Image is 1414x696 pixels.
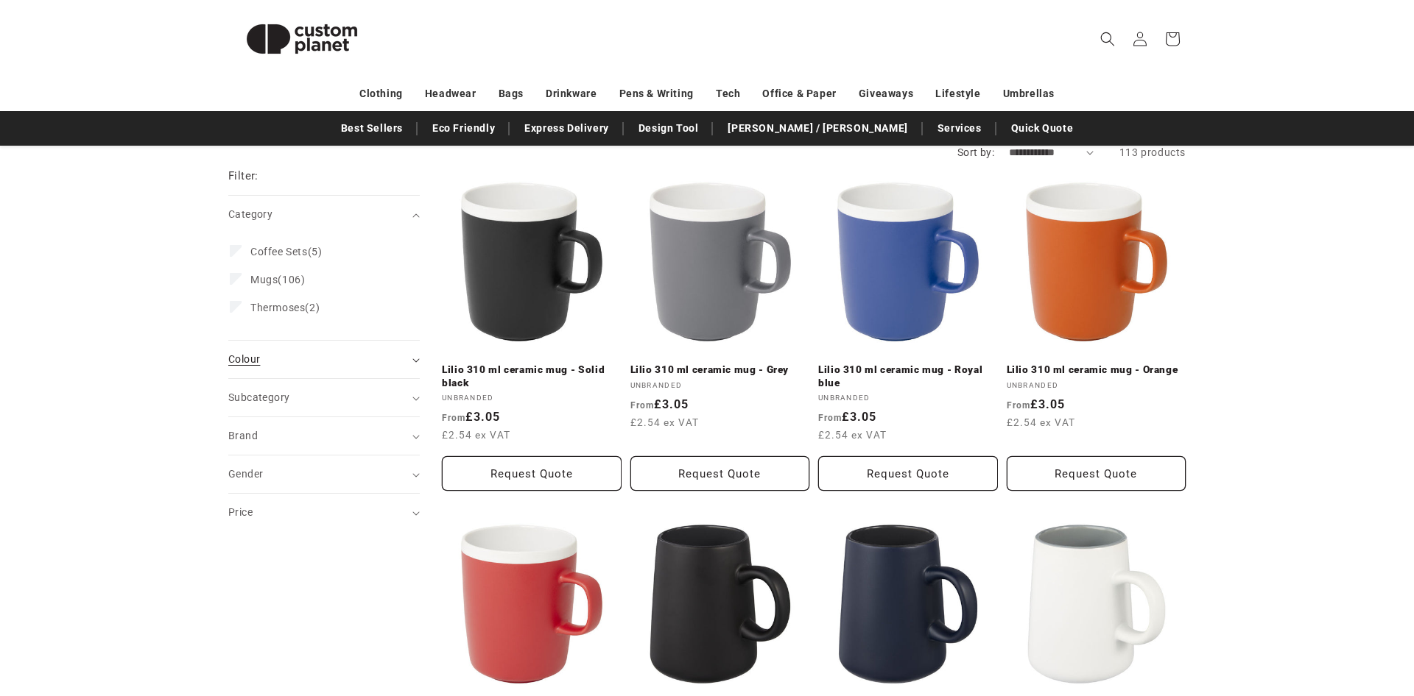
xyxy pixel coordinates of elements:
a: Best Sellers [334,116,410,141]
iframe: Chat Widget [1340,625,1414,696]
a: Umbrellas [1003,81,1055,107]
a: Giveaways [859,81,913,107]
span: (106) [250,273,305,286]
a: Eco Friendly [425,116,502,141]
label: Sort by: [957,146,994,158]
summary: Brand (0 selected) [228,417,420,455]
h2: Filter: [228,168,258,185]
a: Bags [499,81,524,107]
span: Colour [228,353,260,365]
a: [PERSON_NAME] / [PERSON_NAME] [720,116,915,141]
button: Request Quote [1007,456,1186,491]
span: Brand [228,430,258,441]
a: Services [930,116,989,141]
span: Thermoses [250,302,305,313]
span: Mugs [250,274,278,285]
summary: Colour (0 selected) [228,341,420,378]
summary: Search [1091,23,1124,55]
span: (5) [250,245,322,258]
a: Lilio 310 ml ceramic mug - Grey [630,363,810,377]
a: Quick Quote [1004,116,1081,141]
a: Tech [716,81,740,107]
a: Lilio 310 ml ceramic mug - Orange [1007,363,1186,377]
a: Drinkware [546,81,597,107]
a: Office & Paper [762,81,836,107]
a: Lilio 310 ml ceramic mug - Solid black [442,363,622,389]
span: Price [228,506,253,518]
span: Gender [228,468,263,480]
span: (2) [250,301,320,314]
a: Headwear [425,81,476,107]
a: Lilio 310 ml ceramic mug - Royal blue [818,363,998,389]
a: Clothing [359,81,403,107]
span: 113 products [1119,146,1186,158]
summary: Price [228,494,420,531]
span: Coffee Sets [250,246,308,258]
button: Request Quote [630,456,810,491]
summary: Subcategory (0 selected) [228,379,420,416]
a: Pens & Writing [619,81,694,107]
a: Express Delivery [517,116,616,141]
summary: Category (0 selected) [228,196,420,233]
a: Lifestyle [935,81,980,107]
a: Design Tool [631,116,706,141]
img: Custom Planet [228,6,376,72]
button: Request Quote [442,456,622,491]
button: Request Quote [818,456,998,491]
span: Subcategory [228,391,289,403]
summary: Gender (0 selected) [228,455,420,493]
span: Category [228,208,272,220]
